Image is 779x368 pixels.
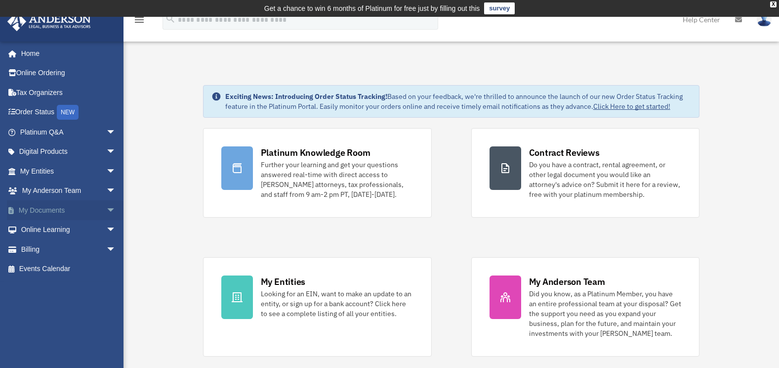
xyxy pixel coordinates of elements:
div: close [770,1,777,7]
a: My Anderson Teamarrow_drop_down [7,181,131,201]
div: Further your learning and get your questions answered real-time with direct access to [PERSON_NAM... [261,160,413,199]
div: Looking for an EIN, want to make an update to an entity, or sign up for a bank account? Click her... [261,289,413,319]
img: Anderson Advisors Platinum Portal [4,12,94,31]
span: arrow_drop_down [106,122,126,142]
img: User Pic [757,12,772,27]
a: My Entities Looking for an EIN, want to make an update to an entity, or sign up for a bank accoun... [203,257,432,357]
a: Platinum Knowledge Room Further your learning and get your questions answered real-time with dire... [203,128,432,218]
a: menu [133,17,145,26]
span: arrow_drop_down [106,239,126,260]
strong: Exciting News: Introducing Order Status Tracking! [225,92,387,101]
a: My Entitiesarrow_drop_down [7,161,131,181]
a: survey [484,2,515,14]
a: Digital Productsarrow_drop_down [7,142,131,162]
span: arrow_drop_down [106,181,126,201]
a: My Documentsarrow_drop_down [7,200,131,220]
div: Get a chance to win 6 months of Platinum for free just by filling out this [264,2,480,14]
a: Home [7,44,126,63]
span: arrow_drop_down [106,220,126,240]
div: Do you have a contract, rental agreement, or other legal document you would like an attorney's ad... [529,160,682,199]
div: My Entities [261,276,305,288]
i: search [165,13,176,24]
a: Click Here to get started! [593,102,670,111]
a: Platinum Q&Aarrow_drop_down [7,122,131,142]
a: My Anderson Team Did you know, as a Platinum Member, you have an entire professional team at your... [471,257,700,357]
a: Events Calendar [7,259,131,279]
span: arrow_drop_down [106,142,126,162]
i: menu [133,14,145,26]
a: Order StatusNEW [7,102,131,123]
div: My Anderson Team [529,276,605,288]
div: NEW [57,105,79,120]
a: Billingarrow_drop_down [7,239,131,259]
a: Online Ordering [7,63,131,83]
a: Online Learningarrow_drop_down [7,220,131,240]
span: arrow_drop_down [106,161,126,182]
div: Platinum Knowledge Room [261,146,370,159]
a: Contract Reviews Do you have a contract, rental agreement, or other legal document you would like... [471,128,700,218]
div: Did you know, as a Platinum Member, you have an entire professional team at your disposal? Get th... [529,289,682,338]
a: Tax Organizers [7,83,131,102]
span: arrow_drop_down [106,200,126,221]
div: Based on your feedback, we're thrilled to announce the launch of our new Order Status Tracking fe... [225,92,692,111]
div: Contract Reviews [529,146,600,159]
